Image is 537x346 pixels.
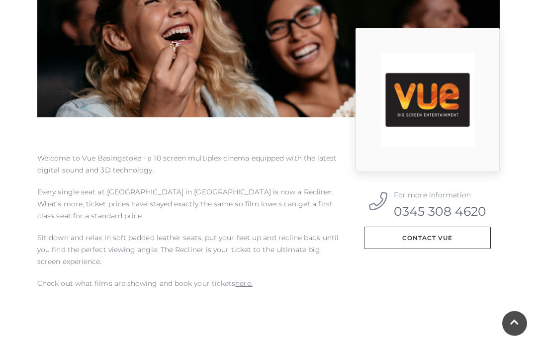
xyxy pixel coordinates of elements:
[37,186,341,222] p: Every single seat at [GEOGRAPHIC_DATA] in [GEOGRAPHIC_DATA] is now a Recliner. What’s more, ticke...
[37,232,341,268] p: Sit down and relax in soft padded leather seats, put your feet up and recline back until you find...
[394,189,486,201] p: For more information
[37,278,341,290] p: Check out what films are showing and book your tickets
[364,227,491,250] a: Contact Vue
[235,279,252,288] a: here.
[394,205,486,218] a: 0345 308 4620
[37,153,341,176] p: Welcome to Vue Basingstoke - a 10 screen multiplex cinema equipped with the latest digital sound ...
